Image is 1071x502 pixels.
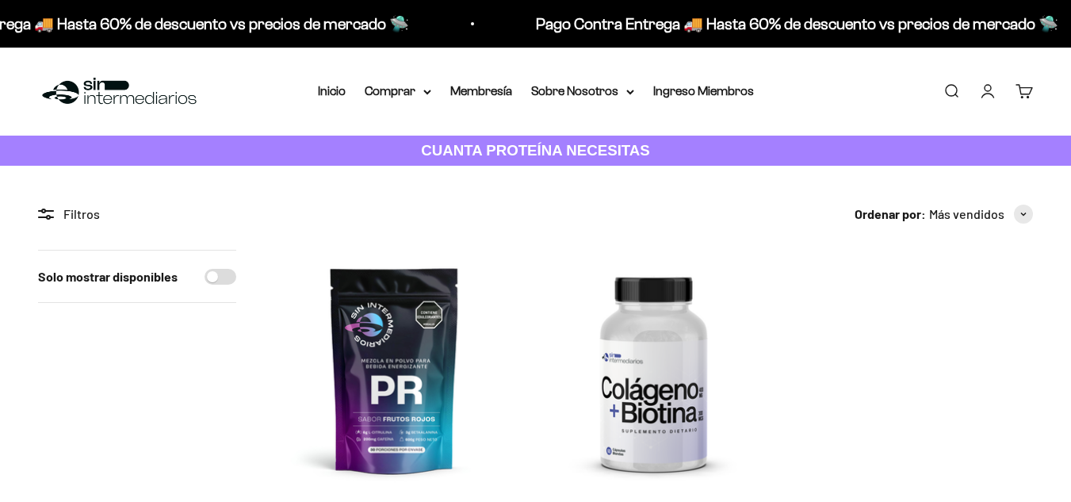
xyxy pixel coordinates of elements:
[855,204,926,224] span: Ordenar por:
[929,204,1004,224] span: Más vendidos
[38,204,236,224] div: Filtros
[318,84,346,98] a: Inicio
[365,81,431,102] summary: Comprar
[38,266,178,287] label: Solo mostrar disponibles
[531,81,634,102] summary: Sobre Nosotros
[653,84,754,98] a: Ingreso Miembros
[421,142,650,159] strong: CUANTA PROTEÍNA NECESITAS
[929,204,1033,224] button: Más vendidos
[488,11,1011,36] p: Pago Contra Entrega 🚚 Hasta 60% de descuento vs precios de mercado 🛸
[450,84,512,98] a: Membresía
